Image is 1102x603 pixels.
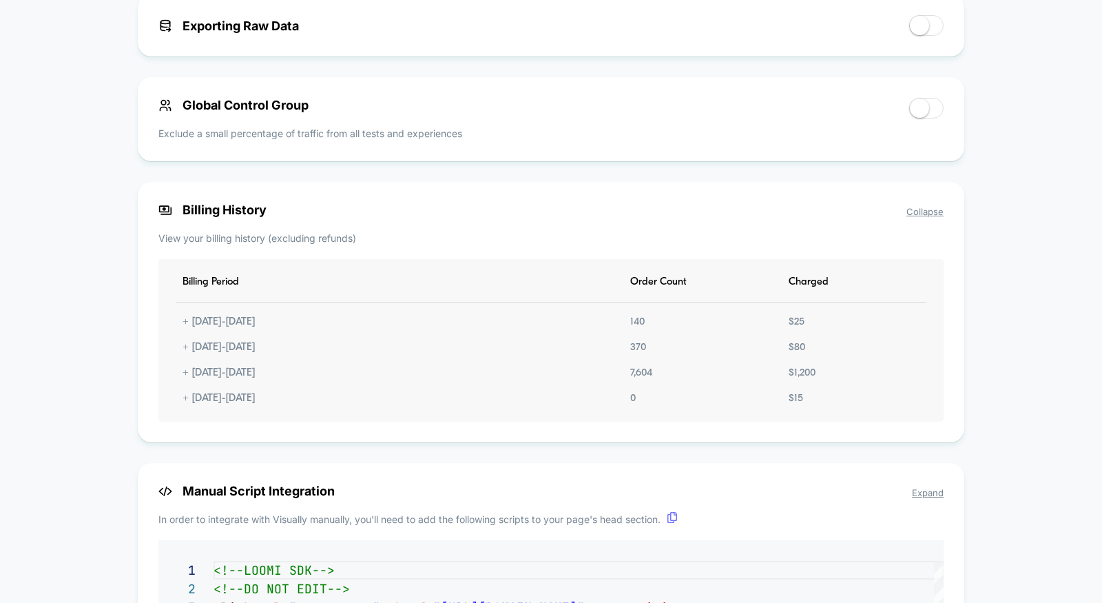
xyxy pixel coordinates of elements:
p: In order to integrate with Visually manually, you'll need to add the following scripts to your pa... [158,512,944,527]
span: Manual Script Integration [158,484,944,498]
div: $ 1,200 [782,367,822,379]
div: $ 25 [782,316,811,328]
div: + [DATE] - [DATE] [176,316,262,328]
div: 140 [623,316,652,328]
div: $ 15 [782,393,810,405]
span: Collapse [906,206,944,217]
span: Billing History [158,203,944,217]
p: Exclude a small percentage of traffic from all tests and experiences [158,126,462,141]
div: Charged [782,276,835,288]
div: Order Count [623,276,694,288]
span: Exporting Raw Data [158,19,299,33]
div: 0 [623,393,643,405]
div: + [DATE] - [DATE] [176,393,262,405]
p: View your billing history (excluding refunds) [158,231,944,245]
span: Expand [912,487,944,498]
div: + [DATE] - [DATE] [176,342,262,354]
div: 370 [623,342,653,354]
div: 7,604 [623,367,659,379]
span: Global Control Group [158,98,309,112]
div: $ 80 [782,342,812,354]
div: Billing Period [176,276,246,288]
div: + [DATE] - [DATE] [176,367,262,379]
